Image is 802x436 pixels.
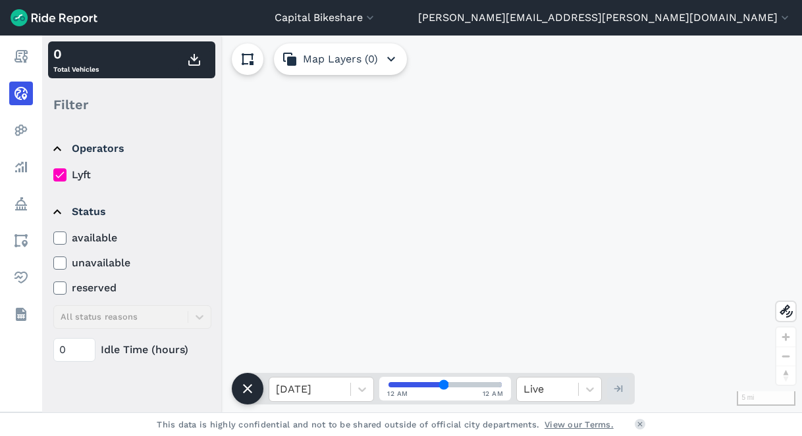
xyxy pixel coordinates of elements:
[9,45,33,68] a: Report
[9,82,33,105] a: Realtime
[9,229,33,253] a: Areas
[48,84,215,125] div: Filter
[9,155,33,179] a: Analyze
[9,303,33,326] a: Datasets
[53,130,209,167] summary: Operators
[53,193,209,230] summary: Status
[483,389,504,399] span: 12 AM
[53,44,99,64] div: 0
[53,167,211,183] label: Lyft
[274,43,407,75] button: Map Layers (0)
[53,280,211,296] label: reserved
[545,418,614,431] a: View our Terms.
[53,230,211,246] label: available
[42,36,802,412] div: loading
[387,389,408,399] span: 12 AM
[9,192,33,216] a: Policy
[53,44,99,76] div: Total Vehicles
[9,118,33,142] a: Heatmaps
[11,9,97,26] img: Ride Report
[418,10,791,26] button: [PERSON_NAME][EMAIL_ADDRESS][PERSON_NAME][DOMAIN_NAME]
[53,338,211,362] div: Idle Time (hours)
[275,10,377,26] button: Capital Bikeshare
[9,266,33,289] a: Health
[53,255,211,271] label: unavailable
